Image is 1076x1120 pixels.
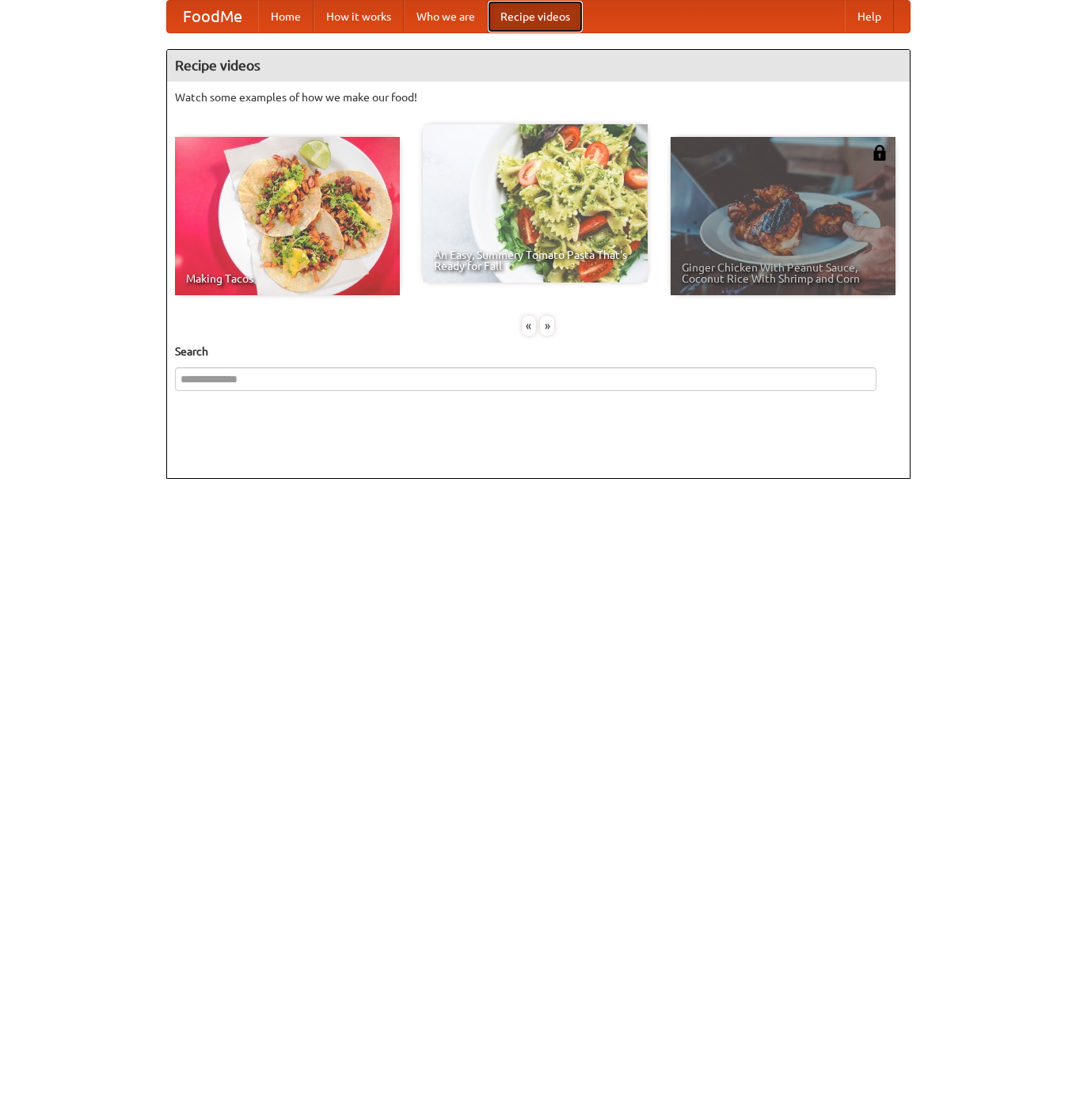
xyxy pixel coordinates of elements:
div: « [522,316,536,336]
span: An Easy, Summery Tomato Pasta That's Ready for Fall [434,249,637,271]
h4: Recipe videos [167,50,910,82]
a: Help [845,1,894,32]
span: Making Tacos [186,273,389,284]
a: Who we are [404,1,488,32]
a: An Easy, Summery Tomato Pasta That's Ready for Fall [423,124,648,283]
a: How it works [314,1,404,32]
a: Making Tacos [175,137,400,295]
p: Watch some examples of how we make our food! [175,89,902,105]
a: Recipe videos [488,1,583,32]
img: 483408.png [872,145,888,161]
div: » [540,316,554,336]
a: Home [258,1,314,32]
a: FoodMe [167,1,258,32]
h5: Search [175,344,902,359]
